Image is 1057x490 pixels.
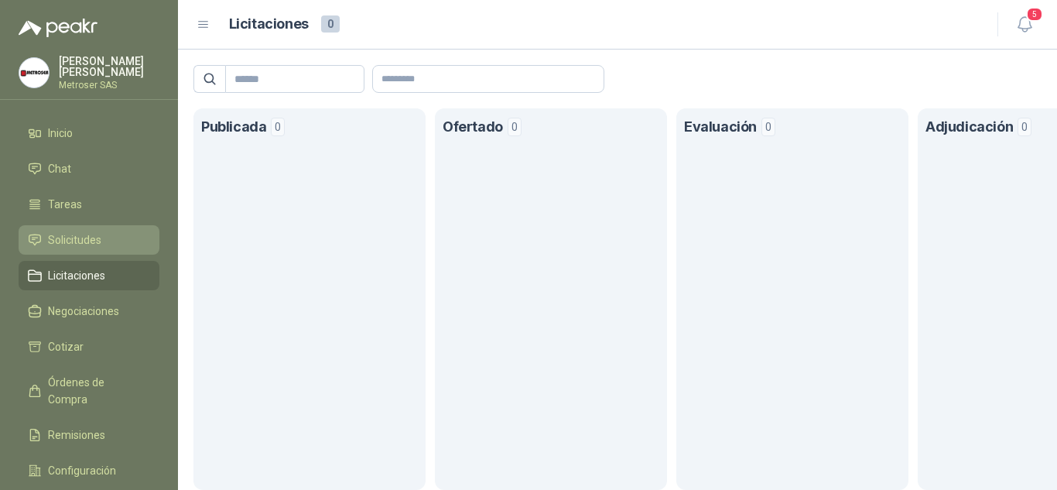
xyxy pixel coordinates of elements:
button: 5 [1011,11,1038,39]
a: Negociaciones [19,296,159,326]
span: Negociaciones [48,303,119,320]
img: Company Logo [19,58,49,87]
a: Solicitudes [19,225,159,255]
a: Remisiones [19,420,159,450]
span: Cotizar [48,338,84,355]
h1: Evaluación [684,116,757,139]
span: Configuración [48,462,116,479]
span: 0 [1018,118,1031,136]
span: Licitaciones [48,267,105,284]
h1: Ofertado [443,116,503,139]
span: 0 [321,15,340,33]
h1: Publicada [201,116,266,139]
p: [PERSON_NAME] [PERSON_NAME] [59,56,159,77]
a: Configuración [19,456,159,485]
a: Tareas [19,190,159,219]
a: Inicio [19,118,159,148]
img: Logo peakr [19,19,97,37]
h1: Licitaciones [229,13,309,36]
span: Chat [48,160,71,177]
a: Chat [19,154,159,183]
a: Cotizar [19,332,159,362]
span: Órdenes de Compra [48,374,145,408]
p: Metroser SAS [59,81,159,90]
h1: Adjudicación [925,116,1013,139]
span: Solicitudes [48,231,101,248]
span: 5 [1026,7,1043,22]
span: Inicio [48,125,73,142]
span: 0 [271,118,285,136]
span: 0 [761,118,775,136]
a: Licitaciones [19,261,159,290]
span: Remisiones [48,427,105,444]
a: Órdenes de Compra [19,368,159,414]
span: 0 [508,118,522,136]
span: Tareas [48,196,82,213]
